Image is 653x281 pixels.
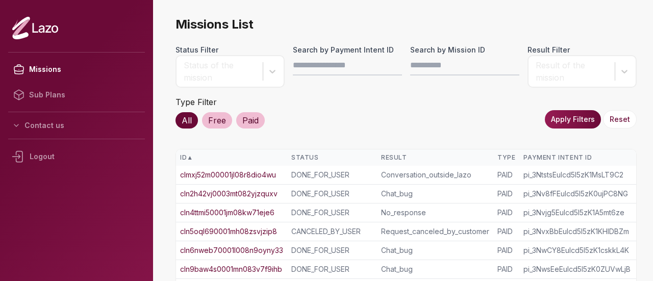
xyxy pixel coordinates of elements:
a: cln4ttmi50001jm08kw71eje6 [180,208,274,218]
div: DONE_FOR_USER [291,245,373,256]
div: PAID [497,208,515,218]
button: Contact us [8,116,145,135]
div: Payment Intent ID [523,154,636,162]
div: pi_3Nvjg5Eulcd5I5zK1A5mt6ze [523,208,636,218]
div: Result [381,154,489,162]
div: pi_3NwsEeEulcd5I5zK0ZUVwLjB [523,264,636,274]
a: Missions [8,57,145,82]
div: Status of the mission [184,59,258,84]
div: Logout [8,143,145,170]
label: Type Filter [175,97,217,107]
div: DONE_FOR_USER [291,189,373,199]
div: Status [291,154,373,162]
div: PAID [497,264,515,274]
label: Search by Payment Intent ID [293,45,402,55]
a: clmxj52m00001jl08r8dio4wu [180,170,276,180]
div: PAID [497,245,515,256]
label: Search by Mission ID [410,45,519,55]
div: Conversation_outside_lazo [381,170,489,180]
div: ID [180,154,283,162]
div: Free [202,112,232,129]
div: DONE_FOR_USER [291,264,373,274]
a: cln5oql690001mh08zsvjzip8 [180,226,277,237]
a: Sub Plans [8,82,145,108]
div: Chat_bug [381,189,489,199]
span: Missions List [175,16,637,33]
a: cln2h42vj0003mt082yjzquxv [180,189,278,199]
button: Reset [603,110,637,129]
div: pi_3NtstsEulcd5I5zK1MsLT9C2 [523,170,636,180]
div: No_response [381,208,489,218]
a: cln6nweb70001l008n9oyny33 [180,245,283,256]
div: All [175,112,198,129]
div: Chat_bug [381,245,489,256]
div: PAID [497,189,515,199]
div: CANCELED_BY_USER [291,226,373,237]
div: pi_3NvxBbEulcd5I5zK1KHIDBZm [523,226,636,237]
div: DONE_FOR_USER [291,208,373,218]
div: pi_3NwCY8Eulcd5I5zK1cskkL4K [523,245,636,256]
span: ▲ [187,154,193,162]
div: pi_3Nv8fFEulcd5I5zK0ujPC8NG [523,189,636,199]
label: Result Filter [528,45,637,55]
div: Paid [236,112,265,129]
a: cln9baw4s0001mn083v7f9ihb [180,264,282,274]
button: Apply Filters [545,110,601,129]
div: DONE_FOR_USER [291,170,373,180]
label: Status Filter [175,45,285,55]
div: PAID [497,226,515,237]
div: Chat_bug [381,264,489,274]
div: Type [497,154,515,162]
div: PAID [497,170,515,180]
div: Request_canceled_by_customer [381,226,489,237]
div: Result of the mission [536,59,610,84]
